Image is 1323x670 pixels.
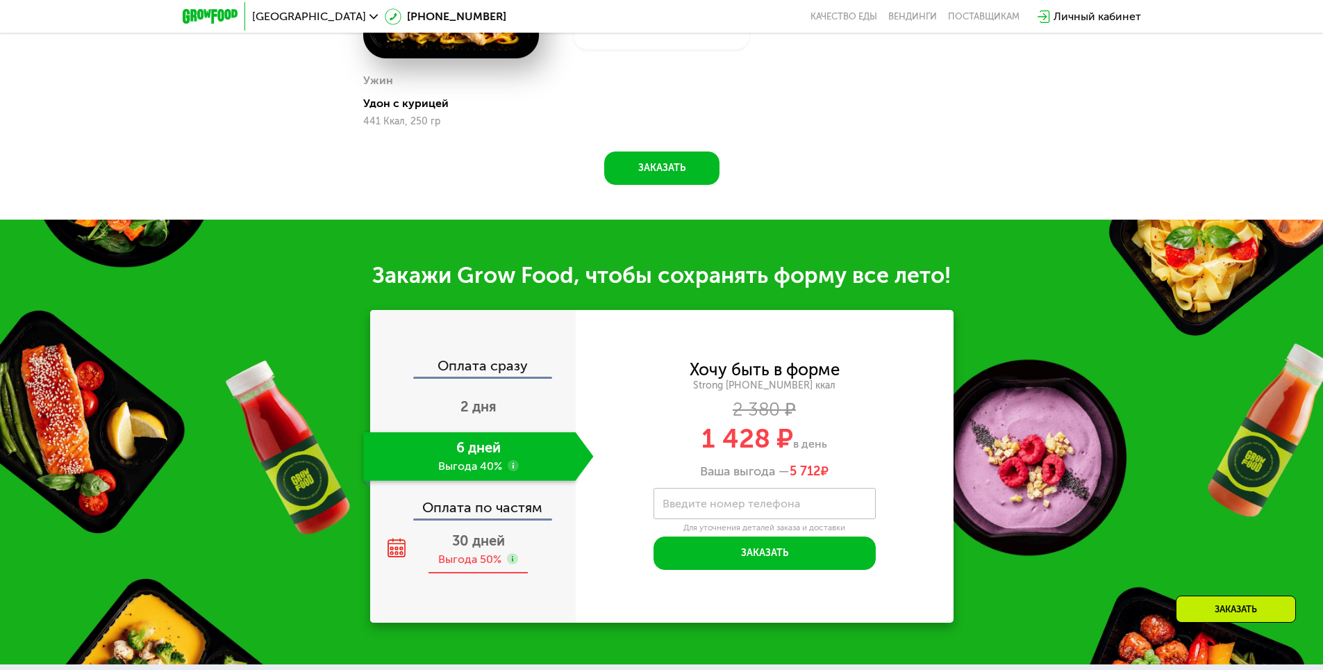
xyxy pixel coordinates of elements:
button: Заказать [604,152,719,185]
div: 441 Ккал, 250 гр [363,116,539,127]
button: Заказать [654,537,876,570]
span: 5 712 [790,464,821,479]
a: Качество еды [810,11,877,22]
div: 2 380 ₽ [576,402,954,418]
div: Оплата по частям [372,487,576,518]
a: [PHONE_NUMBER] [385,8,506,25]
span: ₽ [790,464,829,480]
label: Введите номер телефона [663,500,800,507]
div: Ваша выгода — [576,464,954,480]
a: Вендинги [888,11,937,22]
span: [GEOGRAPHIC_DATA] [252,11,366,22]
div: Ужин [363,70,393,91]
span: в день [793,437,827,450]
div: Личный кабинет [1054,8,1141,25]
div: Выгода 50% [438,552,501,567]
span: 1 428 ₽ [701,423,793,455]
div: Strong [PHONE_NUMBER] ккал [576,379,954,392]
span: 2 дня [460,398,497,415]
span: 30 дней [452,532,505,549]
div: Для уточнения деталей заказа и доставки [654,523,876,534]
div: Удон с курицей [363,97,550,111]
div: поставщикам [948,11,1020,22]
div: Заказать [1176,596,1296,623]
div: Хочу быть в форме [690,362,840,377]
div: Оплата сразу [372,359,576,377]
